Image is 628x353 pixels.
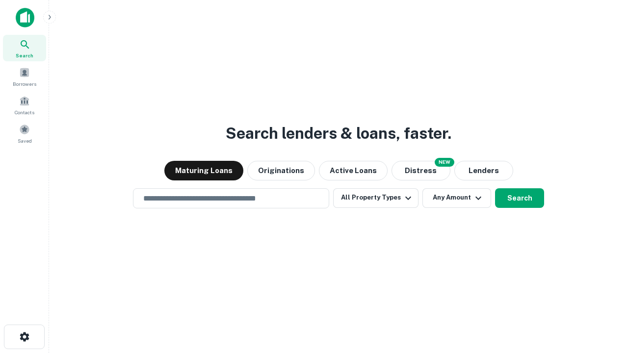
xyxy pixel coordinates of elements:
h3: Search lenders & loans, faster. [226,122,451,145]
a: Borrowers [3,63,46,90]
button: All Property Types [333,188,419,208]
button: Active Loans [319,161,388,180]
span: Saved [18,137,32,145]
button: Originations [247,161,315,180]
span: Contacts [15,108,34,116]
span: Search [16,51,33,59]
button: Maturing Loans [164,161,243,180]
button: Any Amount [422,188,491,208]
button: Lenders [454,161,513,180]
iframe: Chat Widget [579,275,628,322]
div: NEW [435,158,454,167]
span: Borrowers [13,80,36,88]
button: Search [495,188,544,208]
a: Saved [3,120,46,147]
button: Search distressed loans with lien and other non-mortgage details. [392,161,450,180]
a: Contacts [3,92,46,118]
img: capitalize-icon.png [16,8,34,27]
a: Search [3,35,46,61]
